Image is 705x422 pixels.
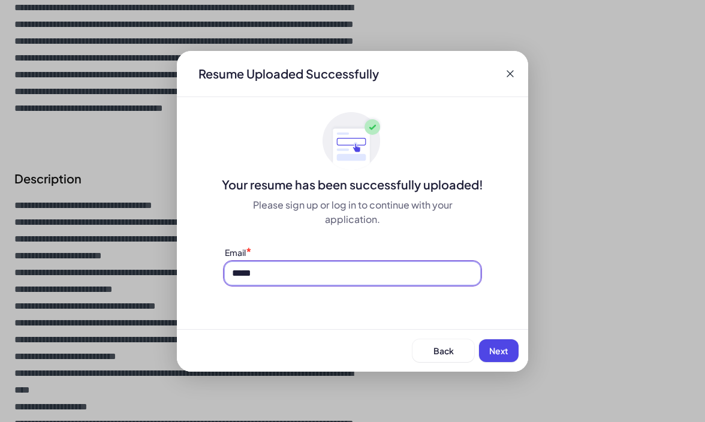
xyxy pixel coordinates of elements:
[225,247,246,258] label: Email
[433,345,454,356] span: Back
[489,345,508,356] span: Next
[189,65,388,82] div: Resume Uploaded Successfully
[177,176,528,193] div: Your resume has been successfully uploaded!
[225,198,480,227] div: Please sign up or log in to continue with your application.
[412,339,474,362] button: Back
[323,111,382,171] img: ApplyedMaskGroup3.svg
[479,339,519,362] button: Next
